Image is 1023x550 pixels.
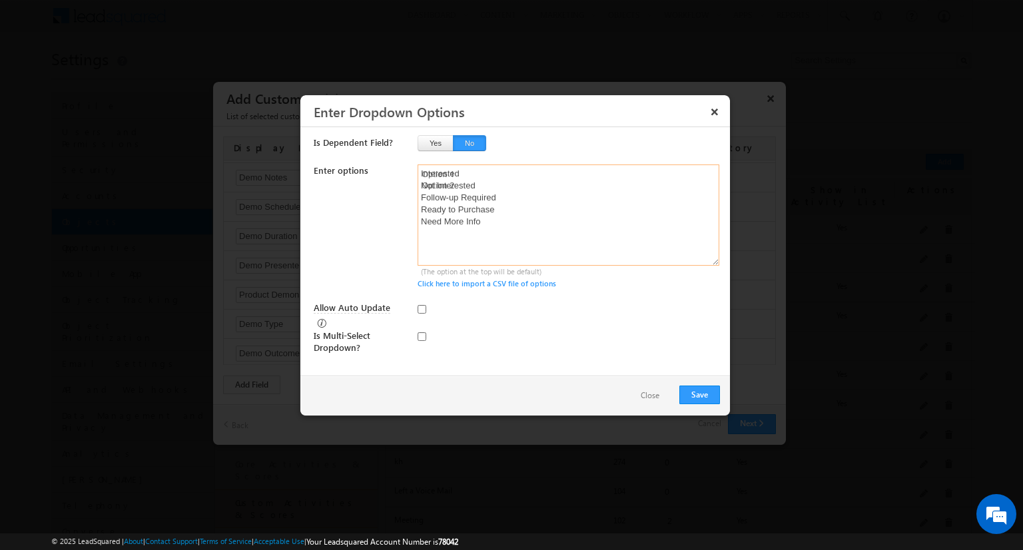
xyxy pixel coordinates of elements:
a: Contact Support [145,537,198,545]
img: d_60004797649_company_0_60004797649 [23,70,56,87]
a: About [124,537,143,545]
a: Acceptable Use [254,537,304,545]
button: No [453,135,486,151]
button: × [704,100,725,123]
span: 78042 [438,537,458,547]
button: Yes [418,135,454,151]
div: (The option at the top will be default) [421,266,723,278]
div: Minimize live chat window [218,7,250,39]
div: Click here to import a CSV file of options [418,278,720,290]
textarea: Type your message and hit 'Enter' [17,123,243,399]
span: Enter options [314,164,368,176]
span: Allow Auto Update [314,302,390,314]
a: Terms of Service [200,537,252,545]
span: Is Multi-Select Dropdown? [314,330,370,353]
span: Is Dependent Field? [314,137,393,148]
em: Start Chat [181,410,242,428]
div: Chat with us now [69,70,224,87]
button: Save [679,386,720,404]
button: Close [627,386,673,406]
span: Your Leadsquared Account Number is [306,537,458,547]
span: © 2025 LeadSquared | | | | | [51,535,458,548]
h3: Enter Dropdown Options [314,100,725,123]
